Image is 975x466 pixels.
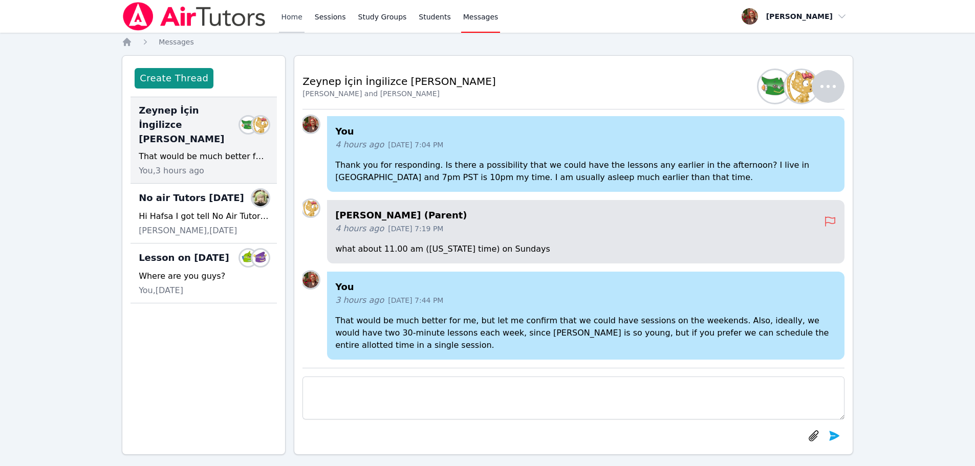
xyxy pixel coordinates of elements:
h4: You [335,280,836,294]
span: Messages [159,38,194,46]
img: Air Tutors [122,2,267,31]
span: [PERSON_NAME], [DATE] [139,225,237,237]
h4: You [335,124,836,139]
span: [DATE] 7:04 PM [388,140,443,150]
h2: Zeynep İçin İngilizce [PERSON_NAME] [302,74,496,88]
span: 4 hours ago [335,223,384,235]
img: Ismail Demirezen [302,200,319,216]
span: Messages [463,12,499,22]
img: Tina Le [240,250,256,266]
button: Create Thread [135,68,213,88]
button: Zeynep DemirezenIsmail Demirezen [765,70,844,103]
img: Ismail Demirezen [785,70,818,103]
span: You, [DATE] [139,284,183,297]
p: That would be much better for me, but let me confirm that we could have sessions on the weekends.... [335,315,836,351]
nav: Breadcrumb [122,37,853,47]
span: You, 3 hours ago [139,165,204,177]
span: 4 hours ago [335,139,384,151]
div: That would be much better for me, but let me confirm that we could have sessions on the weekends.... [139,150,269,163]
span: 3 hours ago [335,294,384,306]
span: [DATE] 7:44 PM [388,295,443,305]
h4: [PERSON_NAME] (Parent) [335,208,824,223]
span: [DATE] 7:19 PM [388,224,443,234]
span: Lesson on [DATE] [139,251,229,265]
div: No air Tutors [DATE]Natalia ManriquezHi Hafsa I got tell No Air Tutors [DATE] I think [DATE][PERS... [131,184,277,243]
div: [PERSON_NAME] and [PERSON_NAME] [302,88,496,99]
img: Natalia Manriquez [252,190,269,206]
img: Zeynep Demirezen [759,70,791,103]
img: Zeynep Demirezen [240,117,256,133]
div: Hi Hafsa I got tell No Air Tutors [DATE] I think [DATE] [139,210,269,223]
a: Messages [159,37,194,47]
img: Hafsa Rodriguez [302,272,319,288]
div: Zeynep İçin İngilizce [PERSON_NAME]Zeynep DemirezenIsmail DemirezenThat would be much better for ... [131,97,277,184]
span: Zeynep İçin İngilizce [PERSON_NAME] [139,103,244,146]
img: Andy Medina Aleman [252,250,269,266]
p: what about 11.00 am ([US_STATE] time) on Sundays [335,243,836,255]
img: Ismail Demirezen [252,117,269,133]
img: Hafsa Rodriguez [302,116,319,132]
p: Thank you for responding. Is there a possibility that we could have the lessons any earlier in th... [335,159,836,184]
span: No air Tutors [DATE] [139,191,244,205]
div: Where are you guys? [139,270,269,282]
div: Lesson on [DATE]Tina LeAndy Medina AlemanWhere are you guys?You,[DATE] [131,243,277,303]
